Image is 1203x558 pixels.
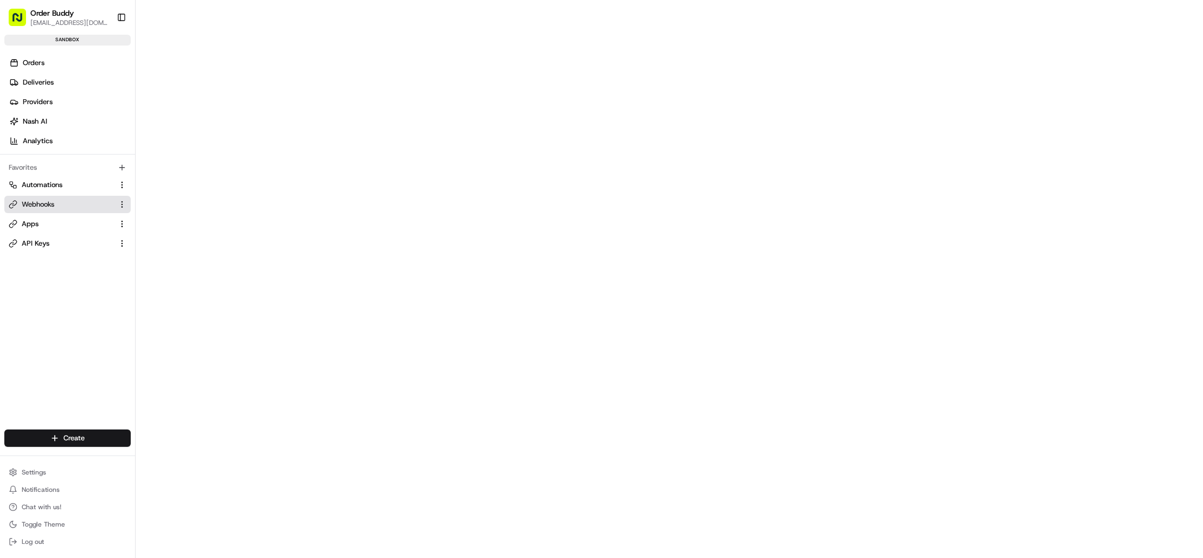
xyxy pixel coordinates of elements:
[4,113,135,130] a: Nash AI
[9,200,113,209] a: Webhooks
[4,74,135,91] a: Deliveries
[4,215,131,233] button: Apps
[22,520,65,529] span: Toggle Theme
[9,180,113,190] a: Automations
[22,239,49,248] span: API Keys
[4,132,135,150] a: Analytics
[4,499,131,515] button: Chat with us!
[22,200,54,209] span: Webhooks
[22,485,60,494] span: Notifications
[4,465,131,480] button: Settings
[4,534,131,549] button: Log out
[4,429,131,447] button: Create
[22,503,61,511] span: Chat with us!
[4,517,131,532] button: Toggle Theme
[22,219,39,229] span: Apps
[4,176,131,194] button: Automations
[4,159,131,176] div: Favorites
[4,35,131,46] div: sandbox
[4,482,131,497] button: Notifications
[23,58,44,68] span: Orders
[63,433,85,443] span: Create
[22,180,62,190] span: Automations
[30,8,74,18] button: Order Buddy
[23,78,54,87] span: Deliveries
[23,117,47,126] span: Nash AI
[9,239,113,248] a: API Keys
[30,18,108,27] button: [EMAIL_ADDRESS][DOMAIN_NAME]
[4,93,135,111] a: Providers
[23,97,53,107] span: Providers
[4,4,112,30] button: Order Buddy[EMAIL_ADDRESS][DOMAIN_NAME]
[4,54,135,72] a: Orders
[4,196,131,213] button: Webhooks
[9,219,113,229] a: Apps
[23,136,53,146] span: Analytics
[22,468,46,477] span: Settings
[4,235,131,252] button: API Keys
[22,537,44,546] span: Log out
